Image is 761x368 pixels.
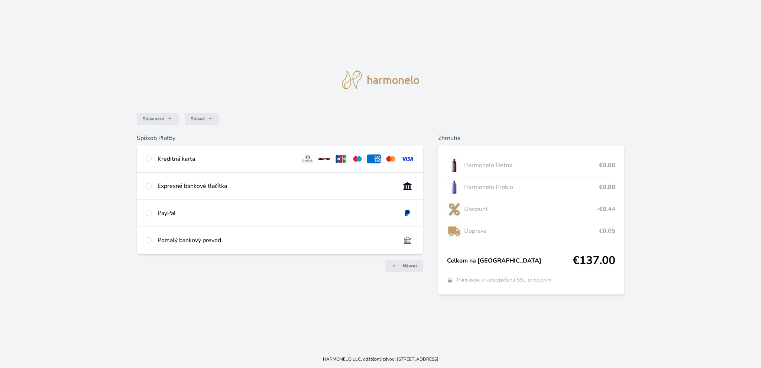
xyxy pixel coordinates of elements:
span: Harmonelo Detox [464,161,599,170]
span: -€0.44 [596,205,615,214]
img: onlineBanking_SK.svg [401,182,414,190]
span: Discount [464,205,596,214]
img: amex.svg [367,154,381,163]
img: paypal.svg [401,209,414,218]
img: CLEAN_PROBIO_se_stinem_x-lo.jpg [447,178,461,196]
img: maestro.svg [351,154,365,163]
img: discover.svg [317,154,331,163]
span: Slovak [191,116,205,122]
span: Harmonelo Probio [464,183,599,192]
img: bankTransfer_IBAN.svg [401,236,414,245]
span: €0.88 [599,183,615,192]
span: Slovensko [143,116,164,122]
span: €0.05 [599,227,615,235]
span: Transakcia je zabezpečená SSL pripojením [456,276,552,284]
h6: Spôsob Platby [137,134,423,143]
img: jcb.svg [334,154,348,163]
div: Expresné bankové tlačítka [158,182,395,190]
span: €0.88 [599,161,615,170]
img: delivery-lo.png [447,222,461,240]
img: visa.svg [401,154,414,163]
img: diners.svg [301,154,314,163]
span: €137.00 [573,254,615,267]
button: Slovak [185,113,219,125]
img: DETOX_se_stinem_x-lo.jpg [447,156,461,175]
span: Celkom na [GEOGRAPHIC_DATA] [447,256,573,265]
div: Pomalý bankový prevod [158,236,395,245]
div: Kreditná karta [158,154,295,163]
span: Návrat [403,263,417,269]
a: Návrat [385,260,423,272]
h6: Zhrnutie [438,134,624,143]
img: logo.svg [342,71,419,89]
img: discount-lo.png [447,200,461,218]
img: mc.svg [384,154,398,163]
span: Doprava [464,227,599,235]
div: PayPal [158,209,395,218]
button: Slovensko [137,113,179,125]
